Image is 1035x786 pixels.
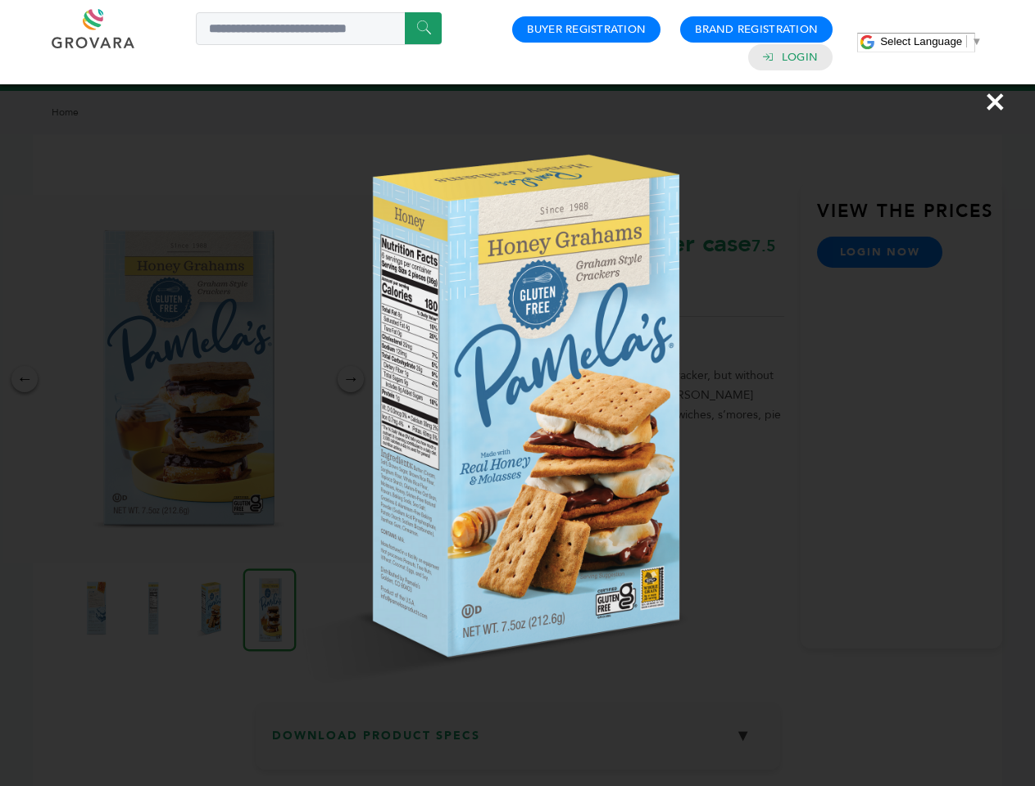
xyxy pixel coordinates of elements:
img: Image Preview [203,94,833,723]
span: ▼ [971,35,982,47]
a: Brand Registration [695,22,818,37]
span: Select Language [880,35,962,47]
span: × [984,79,1006,124]
a: Login [782,50,818,65]
a: Select Language​ [880,35,982,47]
a: Buyer Registration [527,22,646,37]
input: Search a product or brand... [196,12,442,45]
span: ​ [966,35,967,47]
